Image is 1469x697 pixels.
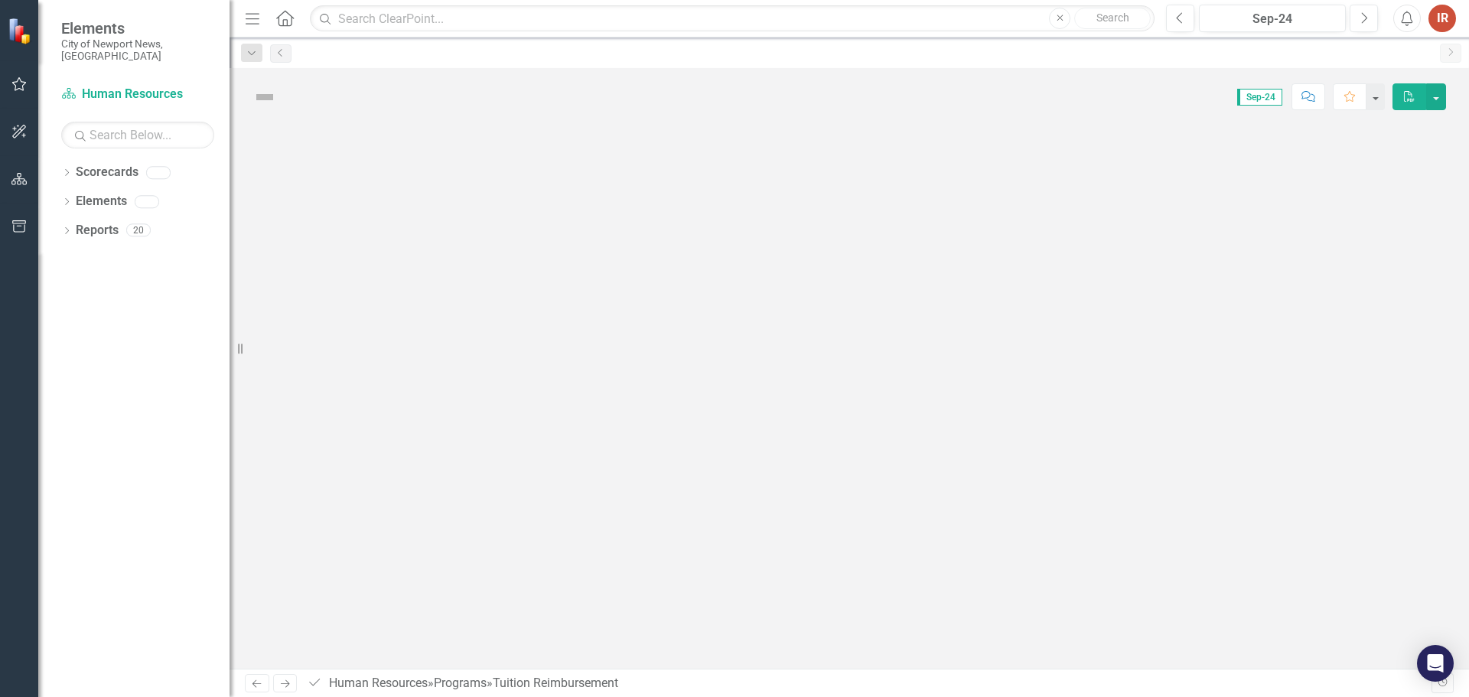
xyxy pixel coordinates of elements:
[329,676,428,690] a: Human Resources
[1237,89,1282,106] span: Sep-24
[61,86,214,103] a: Human Resources
[1199,5,1346,32] button: Sep-24
[61,37,214,63] small: City of Newport News, [GEOGRAPHIC_DATA]
[1428,5,1456,32] button: IR
[310,5,1155,32] input: Search ClearPoint...
[1074,8,1151,29] button: Search
[76,193,127,210] a: Elements
[493,676,618,690] div: Tuition Reimbursement
[61,19,214,37] span: Elements
[8,17,34,44] img: ClearPoint Strategy
[252,85,277,109] img: Not Defined
[61,122,214,148] input: Search Below...
[434,676,487,690] a: Programs
[1204,10,1340,28] div: Sep-24
[76,164,138,181] a: Scorecards
[76,222,119,239] a: Reports
[307,675,1431,692] div: » »
[1096,11,1129,24] span: Search
[1417,645,1454,682] div: Open Intercom Messenger
[126,224,151,237] div: 20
